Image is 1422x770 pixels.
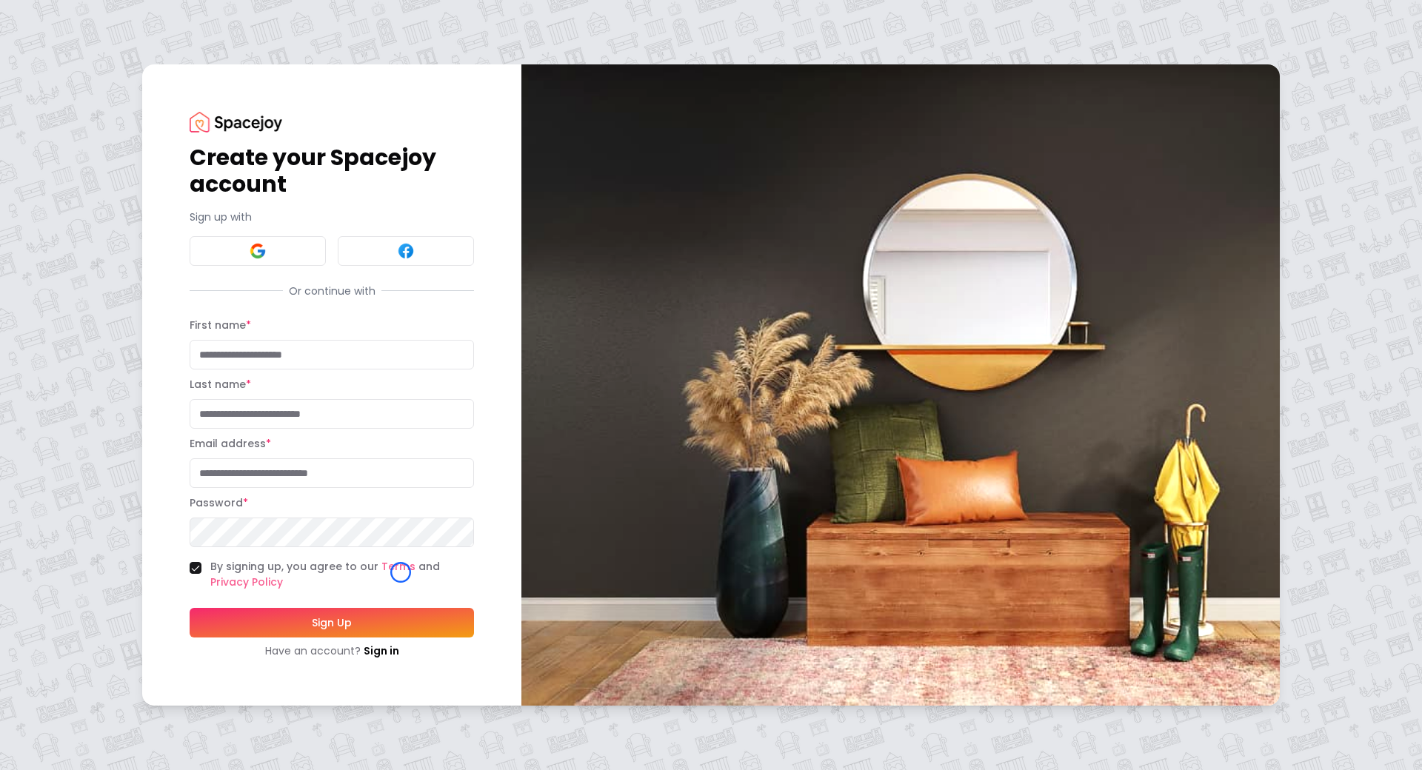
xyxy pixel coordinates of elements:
a: Sign in [364,643,399,658]
div: Have an account? [190,643,474,658]
img: Google signin [249,242,267,260]
img: banner [521,64,1280,705]
label: By signing up, you agree to our and [210,559,474,590]
a: Terms [381,559,415,574]
label: Password [190,495,248,510]
label: Email address [190,436,271,451]
a: Privacy Policy [210,575,283,589]
img: Facebook signin [397,242,415,260]
span: Or continue with [283,284,381,298]
h1: Create your Spacejoy account [190,144,474,198]
img: Spacejoy Logo [190,112,282,132]
label: First name [190,318,251,332]
label: Last name [190,377,251,392]
p: Sign up with [190,210,474,224]
button: Sign Up [190,608,474,637]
